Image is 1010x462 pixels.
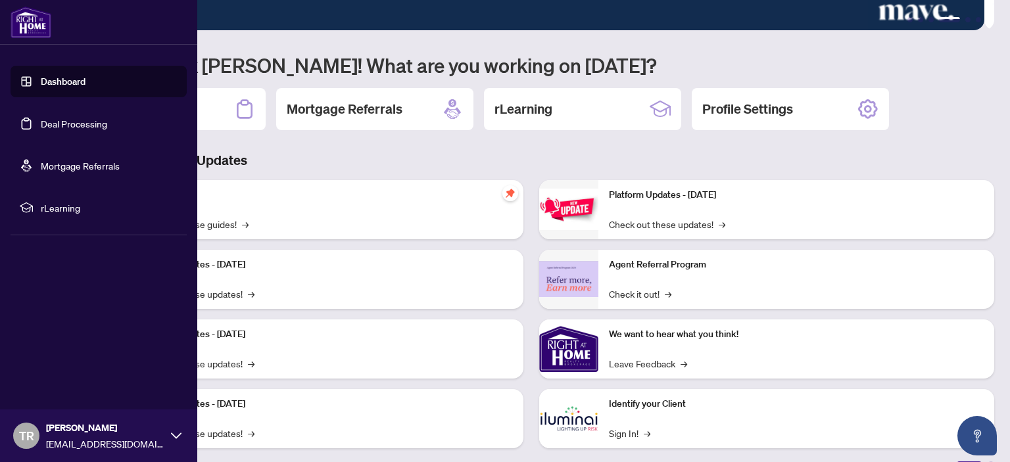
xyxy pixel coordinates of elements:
[502,185,518,201] span: pushpin
[957,416,997,455] button: Open asap
[46,436,164,451] span: [EMAIL_ADDRESS][DOMAIN_NAME]
[719,217,725,231] span: →
[539,389,598,448] img: Identify your Client
[539,189,598,230] img: Platform Updates - June 23, 2025
[46,421,164,435] span: [PERSON_NAME]
[248,356,254,371] span: →
[41,200,178,215] span: rLearning
[248,287,254,301] span: →
[41,118,107,129] a: Deal Processing
[68,53,994,78] h1: Welcome back [PERSON_NAME]! What are you working on [DATE]?
[644,426,650,440] span: →
[965,17,971,22] button: 5
[609,258,984,272] p: Agent Referral Program
[248,426,254,440] span: →
[665,287,671,301] span: →
[539,319,598,379] img: We want to hear what you think!
[41,76,85,87] a: Dashboard
[609,217,725,231] a: Check out these updates!→
[609,397,984,411] p: Identify your Client
[702,100,793,118] h2: Profile Settings
[242,217,249,231] span: →
[138,397,513,411] p: Platform Updates - [DATE]
[681,356,687,371] span: →
[939,17,960,22] button: 4
[539,261,598,297] img: Agent Referral Program
[907,17,913,22] button: 1
[609,426,650,440] a: Sign In!→
[609,356,687,371] a: Leave Feedback→
[976,17,981,22] button: 6
[68,151,994,170] h3: Brokerage & Industry Updates
[138,258,513,272] p: Platform Updates - [DATE]
[138,327,513,342] p: Platform Updates - [DATE]
[41,160,120,172] a: Mortgage Referrals
[138,188,513,202] p: Self-Help
[609,327,984,342] p: We want to hear what you think!
[287,100,402,118] h2: Mortgage Referrals
[11,7,51,38] img: logo
[918,17,923,22] button: 2
[609,287,671,301] a: Check it out!→
[19,427,34,445] span: TR
[609,188,984,202] p: Platform Updates - [DATE]
[928,17,934,22] button: 3
[494,100,552,118] h2: rLearning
